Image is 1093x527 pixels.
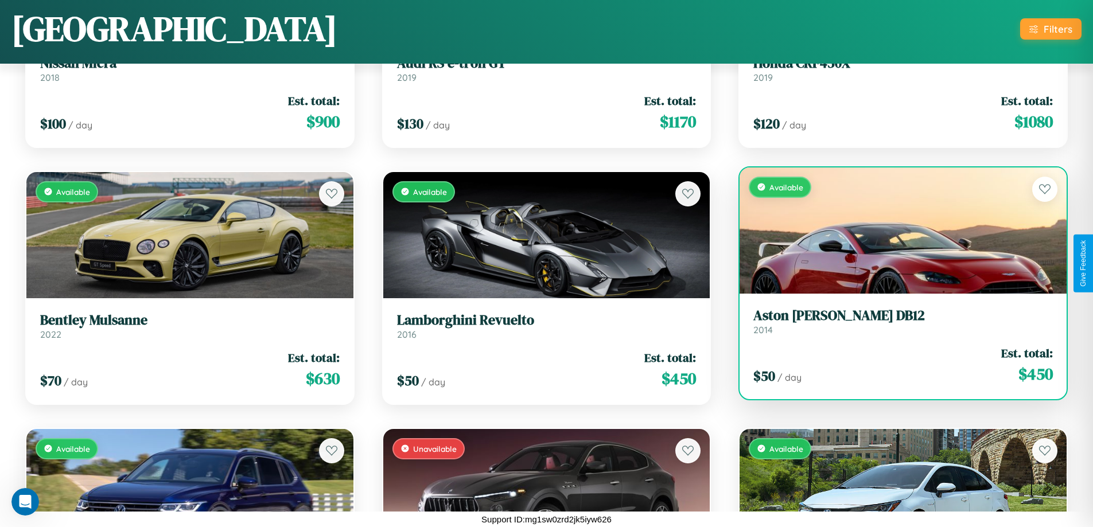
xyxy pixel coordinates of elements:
h3: Honda CRF450X [753,55,1053,72]
span: Available [413,187,447,197]
span: Est. total: [288,349,340,366]
a: Aston [PERSON_NAME] DB122014 [753,307,1053,335]
span: $ 100 [40,114,66,133]
iframe: Intercom live chat [11,488,39,516]
span: 2019 [753,72,773,83]
span: $ 900 [306,110,340,133]
span: Est. total: [644,92,696,109]
span: 2022 [40,329,61,340]
span: / day [68,119,92,131]
div: Filters [1044,23,1072,35]
span: 2014 [753,324,773,335]
span: 2018 [40,72,60,83]
span: $ 450 [1018,362,1053,385]
a: Audi RS e-tron GT2019 [397,55,697,83]
a: Lamborghini Revuelto2016 [397,312,697,340]
span: Available [56,444,90,454]
h1: [GEOGRAPHIC_DATA] [11,5,337,52]
span: / day [426,119,450,131]
h3: Audi RS e-tron GT [397,55,697,72]
span: Unavailable [413,444,457,454]
span: Est. total: [1001,345,1053,361]
span: 2016 [397,329,417,340]
span: Available [769,444,803,454]
p: Support ID: mg1sw0zrd2jk5iyw626 [481,512,612,527]
div: Give Feedback [1079,240,1087,287]
span: 2019 [397,72,417,83]
a: Nissan Micra2018 [40,55,340,83]
span: $ 130 [397,114,423,133]
a: Bentley Mulsanne2022 [40,312,340,340]
span: $ 50 [397,371,419,390]
span: Available [56,187,90,197]
span: / day [64,376,88,388]
span: $ 70 [40,371,61,390]
span: $ 50 [753,366,775,385]
span: / day [421,376,445,388]
button: Filters [1020,18,1082,40]
span: Est. total: [288,92,340,109]
span: / day [782,119,806,131]
span: Est. total: [644,349,696,366]
span: Est. total: [1001,92,1053,109]
span: $ 630 [306,367,340,390]
span: / day [777,372,802,383]
span: Available [769,182,803,192]
h3: Bentley Mulsanne [40,312,340,329]
h3: Nissan Micra [40,55,340,72]
h3: Lamborghini Revuelto [397,312,697,329]
span: $ 1170 [660,110,696,133]
span: $ 450 [662,367,696,390]
h3: Aston [PERSON_NAME] DB12 [753,307,1053,324]
span: $ 120 [753,114,780,133]
span: $ 1080 [1014,110,1053,133]
a: Honda CRF450X2019 [753,55,1053,83]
